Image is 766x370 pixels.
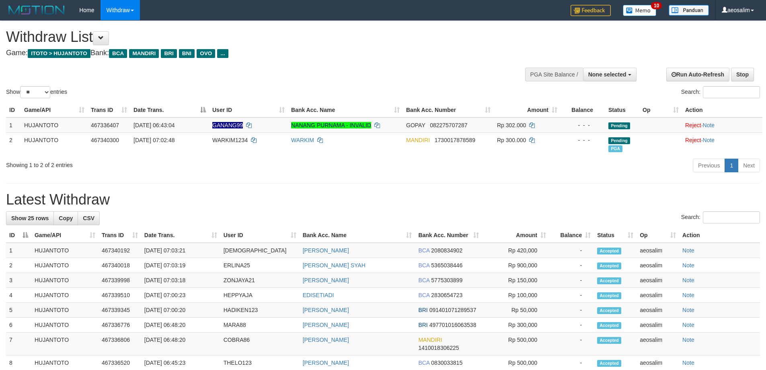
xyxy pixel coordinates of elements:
th: Bank Acc. Name: activate to sort column ascending [288,103,403,118]
td: 3 [6,273,31,288]
label: Search: [681,86,760,98]
a: 1 [725,159,738,172]
span: BNI [179,49,195,58]
td: [DATE] 07:00:23 [141,288,220,303]
a: [PERSON_NAME] [303,337,349,343]
span: Pending [608,137,630,144]
label: Show entries [6,86,67,98]
th: Date Trans.: activate to sort column descending [130,103,209,118]
h1: Latest Withdraw [6,192,760,208]
a: [PERSON_NAME] [303,247,349,254]
td: HUJANTOTO [31,258,99,273]
td: 1 [6,118,21,133]
span: Accepted [597,248,621,254]
span: BRI [418,307,427,313]
span: Accepted [597,337,621,344]
td: Rp 150,000 [482,273,549,288]
td: Rp 50,000 [482,303,549,318]
span: Copy 1730017878589 to clipboard [435,137,475,143]
span: Show 25 rows [11,215,49,221]
a: Note [703,137,715,143]
span: Copy 2830654723 to clipboard [431,292,462,298]
span: Rp 302.000 [497,122,526,128]
th: User ID: activate to sort column ascending [220,228,300,243]
td: HUJANTOTO [21,132,88,155]
img: Feedback.jpg [571,5,611,16]
span: Accepted [597,360,621,367]
td: [DATE] 07:03:21 [141,243,220,258]
h4: Game: Bank: [6,49,503,57]
img: MOTION_logo.png [6,4,67,16]
button: None selected [583,68,637,81]
td: MARA88 [220,318,300,333]
a: Stop [731,68,754,81]
th: Trans ID: activate to sort column ascending [88,103,130,118]
td: Rp 100,000 [482,288,549,303]
a: [PERSON_NAME] [303,277,349,283]
input: Search: [703,211,760,223]
td: HUJANTOTO [31,273,99,288]
span: Copy 1410018306225 to clipboard [418,345,459,351]
th: Amount: activate to sort column ascending [482,228,549,243]
a: EDISETIADI [303,292,334,298]
th: Action [682,103,762,118]
span: Accepted [597,263,621,269]
td: 467339510 [99,288,141,303]
th: User ID: activate to sort column ascending [209,103,288,118]
span: 10 [651,2,662,9]
td: - [549,288,594,303]
img: panduan.png [669,5,709,16]
td: 467340192 [99,243,141,258]
td: 2 [6,132,21,155]
td: aeosalim [637,243,679,258]
th: Bank Acc. Number: activate to sort column ascending [403,103,494,118]
a: WARKIM [291,137,314,143]
td: - [549,273,594,288]
span: Copy [59,215,73,221]
th: Bank Acc. Name: activate to sort column ascending [300,228,415,243]
td: Rp 500,000 [482,333,549,356]
td: COBRA86 [220,333,300,356]
td: [DATE] 06:48:20 [141,333,220,356]
th: Balance [561,103,605,118]
span: Copy 0830033815 to clipboard [431,360,462,366]
h1: Withdraw List [6,29,503,45]
a: CSV [78,211,100,225]
span: CSV [83,215,94,221]
td: HEPPYAJA [220,288,300,303]
th: Status: activate to sort column ascending [594,228,637,243]
span: Copy 5365038446 to clipboard [431,262,462,269]
a: Note [682,277,694,283]
a: [PERSON_NAME] SYAH [303,262,366,269]
td: [DATE] 06:48:20 [141,318,220,333]
td: - [549,303,594,318]
th: ID [6,103,21,118]
td: 5 [6,303,31,318]
td: Rp 300,000 [482,318,549,333]
span: Pending [608,122,630,129]
a: Reject [685,137,701,143]
td: Rp 420,000 [482,243,549,258]
label: Search: [681,211,760,223]
td: ERLINA25 [220,258,300,273]
span: BCA [418,277,429,283]
td: · [682,132,762,155]
th: Game/API: activate to sort column ascending [31,228,99,243]
img: Button%20Memo.svg [623,5,657,16]
td: aeosalim [637,318,679,333]
td: 1 [6,243,31,258]
td: aeosalim [637,333,679,356]
th: Op: activate to sort column ascending [639,103,682,118]
span: Copy 091401071289537 to clipboard [429,307,476,313]
span: BCA [418,292,429,298]
th: Trans ID: activate to sort column ascending [99,228,141,243]
td: Rp 900,000 [482,258,549,273]
span: [DATE] 06:43:04 [133,122,175,128]
th: Amount: activate to sort column ascending [494,103,561,118]
span: ... [217,49,228,58]
span: Marked by aeosalim [608,145,622,152]
span: Copy 2080834902 to clipboard [431,247,462,254]
td: 467336776 [99,318,141,333]
th: Status [605,103,639,118]
a: NANANG PURNAMA - INVALID [291,122,371,128]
